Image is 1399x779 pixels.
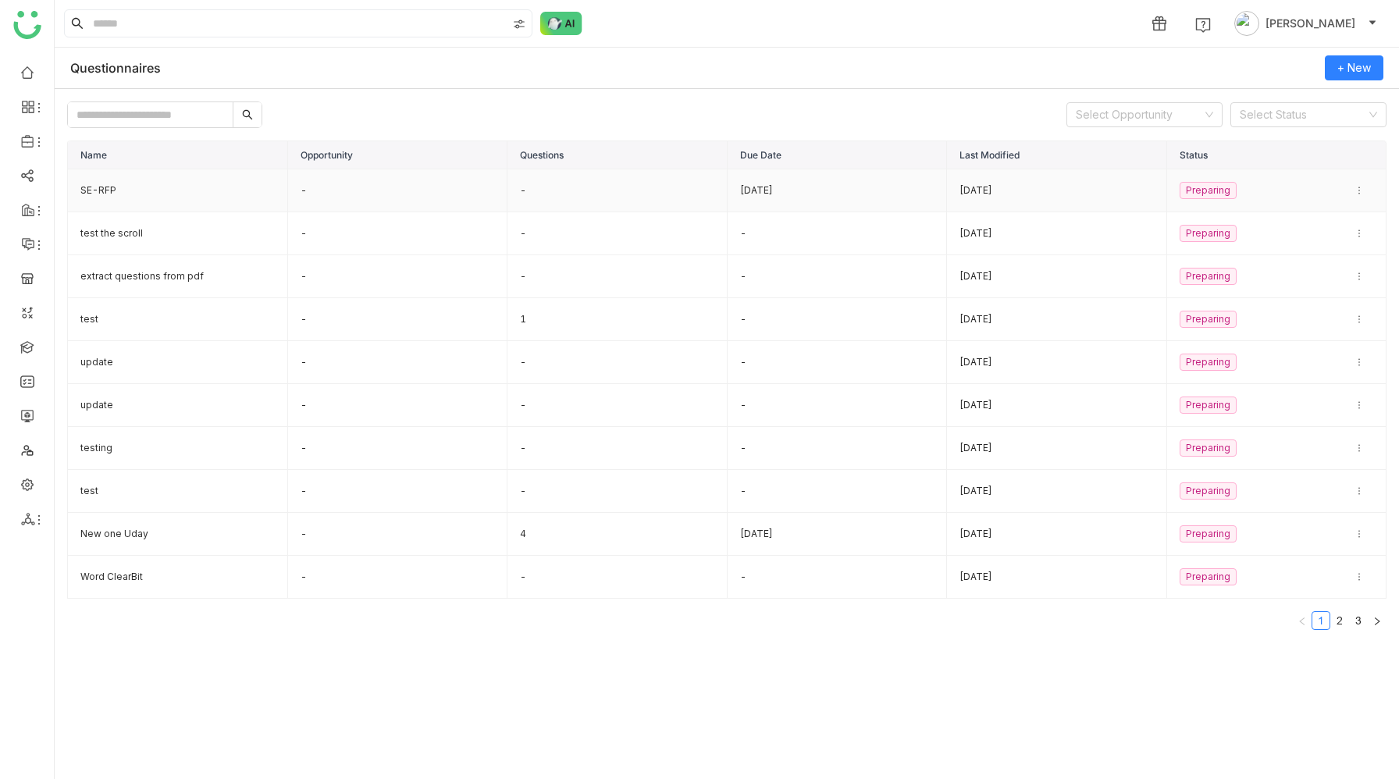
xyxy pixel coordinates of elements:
[540,12,582,35] img: ask-buddy-normal.svg
[1293,611,1312,630] button: Previous Page
[959,226,1154,241] div: [DATE]
[68,513,288,556] td: New one Uday
[507,298,728,341] td: 1
[1167,141,1387,169] th: Status
[1368,611,1387,630] button: Next Page
[288,141,508,169] th: Opportunity
[288,427,508,470] td: -
[959,527,1154,542] div: [DATE]
[507,513,728,556] td: 4
[288,255,508,298] td: -
[959,441,1154,456] div: [DATE]
[70,60,161,76] div: Questionnaires
[507,427,728,470] td: -
[1266,15,1355,32] span: [PERSON_NAME]
[507,341,728,384] td: -
[728,556,948,599] td: -
[507,556,728,599] td: -
[1337,59,1371,76] span: + New
[1180,182,1237,199] nz-tag: Preparing
[959,355,1154,370] div: [DATE]
[507,169,728,212] td: -
[728,470,948,513] td: -
[1331,612,1348,629] a: 2
[959,398,1154,413] div: [DATE]
[68,169,288,212] td: SE-RFP
[1180,568,1237,585] nz-tag: Preparing
[947,141,1167,169] th: Last Modified
[68,141,288,169] th: Name
[68,470,288,513] td: test
[728,255,948,298] td: -
[68,384,288,427] td: update
[507,384,728,427] td: -
[728,427,948,470] td: -
[1180,225,1237,242] nz-tag: Preparing
[1180,397,1237,414] nz-tag: Preparing
[728,169,948,212] td: [DATE]
[288,470,508,513] td: -
[1231,11,1380,36] button: [PERSON_NAME]
[288,169,508,212] td: -
[1180,268,1237,285] nz-tag: Preparing
[288,384,508,427] td: -
[507,212,728,255] td: -
[959,570,1154,585] div: [DATE]
[288,513,508,556] td: -
[68,255,288,298] td: extract questions from pdf
[728,212,948,255] td: -
[1312,611,1330,630] li: 1
[68,341,288,384] td: update
[1195,17,1211,33] img: help.svg
[13,11,41,39] img: logo
[68,556,288,599] td: Word ClearBit
[728,298,948,341] td: -
[68,212,288,255] td: test the scroll
[507,470,728,513] td: -
[959,269,1154,284] div: [DATE]
[959,484,1154,499] div: [DATE]
[1180,354,1237,371] nz-tag: Preparing
[728,513,948,556] td: [DATE]
[1330,611,1349,630] li: 2
[288,298,508,341] td: -
[288,341,508,384] td: -
[507,255,728,298] td: -
[1180,311,1237,328] nz-tag: Preparing
[728,141,948,169] th: Due Date
[513,18,525,30] img: search-type.svg
[68,427,288,470] td: testing
[1325,55,1383,80] button: + New
[728,384,948,427] td: -
[1180,439,1237,457] nz-tag: Preparing
[959,183,1154,198] div: [DATE]
[1349,611,1368,630] li: 3
[728,341,948,384] td: -
[1350,612,1367,629] a: 3
[1180,525,1237,542] nz-tag: Preparing
[288,556,508,599] td: -
[507,141,728,169] th: Questions
[288,212,508,255] td: -
[1180,482,1237,500] nz-tag: Preparing
[959,312,1154,327] div: [DATE]
[68,298,288,341] td: test
[1312,612,1330,629] a: 1
[1234,11,1259,36] img: avatar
